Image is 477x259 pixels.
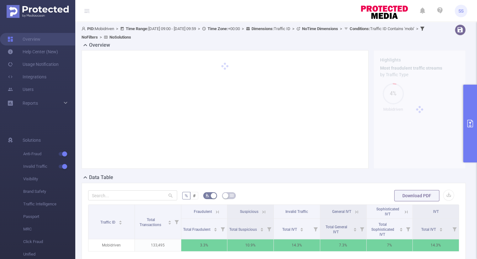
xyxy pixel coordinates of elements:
[353,227,357,230] div: Sort
[100,220,116,225] span: Traffic ID
[23,198,75,210] span: Traffic Intelligence
[399,227,403,230] div: Sort
[350,26,414,31] span: Traffic ID Contains 'mobi'
[353,227,357,229] i: icon: caret-up
[394,190,439,201] button: Download PDF
[109,35,131,40] b: No Solutions
[371,222,394,237] span: Total Sophisticated IVT
[82,27,87,31] i: icon: user
[135,239,181,251] p: 133,495
[214,227,217,229] i: icon: caret-up
[23,97,38,109] a: Reports
[87,26,95,31] b: PID:
[458,5,464,17] span: SS
[367,239,413,251] p: 7%
[23,185,75,198] span: Brand Safety
[140,218,162,227] span: Total Transactions
[7,5,69,18] img: Protected Media
[332,209,351,214] span: General IVT
[404,219,412,239] i: Filter menu
[300,227,304,230] div: Sort
[8,83,34,96] a: Users
[8,58,59,71] a: Usage Notification
[196,26,202,31] span: >
[300,227,304,229] i: icon: caret-up
[168,219,171,221] i: icon: caret-up
[8,71,46,83] a: Integrations
[88,239,135,251] p: Mobidriven
[119,219,122,221] i: icon: caret-up
[82,35,98,40] b: No Filters
[23,160,75,173] span: Invalid Traffic
[326,225,347,234] span: Total General IVT
[240,209,258,214] span: Suspicious
[23,223,75,235] span: MRC
[23,235,75,248] span: Click Fraud
[260,227,264,230] div: Sort
[193,193,196,198] span: #
[82,26,426,40] span: Mobidriven [DATE] 09:00 - [DATE] 09:59 +00:00
[274,239,320,251] p: 14.3%
[23,173,75,185] span: Visibility
[168,222,171,224] i: icon: caret-down
[358,219,366,239] i: Filter menu
[265,219,273,239] i: Filter menu
[181,239,227,251] p: 3.3%
[23,101,38,106] span: Reports
[8,45,58,58] a: Help Center (New)
[205,193,209,197] i: icon: bg-colors
[89,174,113,181] h2: Data Table
[183,227,211,232] span: Total Fraudulent
[414,26,420,31] span: >
[300,229,304,231] i: icon: caret-down
[302,26,338,31] b: No Time Dimensions
[413,239,459,251] p: 14.3%
[218,219,227,239] i: Filter menu
[260,229,264,231] i: icon: caret-down
[214,227,217,230] div: Sort
[229,227,258,232] span: Total Suspicious
[252,26,274,31] b: Dimensions :
[338,26,344,31] span: >
[290,26,296,31] span: >
[126,26,148,31] b: Time Range:
[285,209,308,214] span: Invalid Traffic
[89,41,110,49] h2: Overview
[172,205,181,239] i: Filter menu
[240,26,246,31] span: >
[194,209,212,214] span: Fraudulent
[119,219,122,223] div: Sort
[168,219,172,223] div: Sort
[227,239,273,251] p: 10.9%
[353,229,357,231] i: icon: caret-down
[320,239,366,251] p: 7.3%
[23,210,75,223] span: Passport
[350,26,370,31] b: Conditions :
[214,229,217,231] i: icon: caret-down
[119,222,122,224] i: icon: caret-down
[98,35,104,40] span: >
[311,219,320,239] i: Filter menu
[208,26,228,31] b: Time Zone:
[439,227,443,230] div: Sort
[439,229,443,231] i: icon: caret-down
[260,227,264,229] i: icon: caret-up
[433,209,439,214] span: IVT
[450,219,459,239] i: Filter menu
[400,227,403,229] i: icon: caret-up
[185,193,188,198] span: %
[252,26,290,31] span: Traffic ID
[376,207,399,216] span: Sophisticated IVT
[23,134,41,146] span: Solutions
[230,193,234,197] i: icon: table
[114,26,120,31] span: >
[88,190,177,200] input: Search...
[282,227,298,232] span: Total IVT
[8,33,40,45] a: Overview
[421,227,437,232] span: Total IVT
[23,148,75,160] span: Anti-Fraud
[400,229,403,231] i: icon: caret-down
[439,227,443,229] i: icon: caret-up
